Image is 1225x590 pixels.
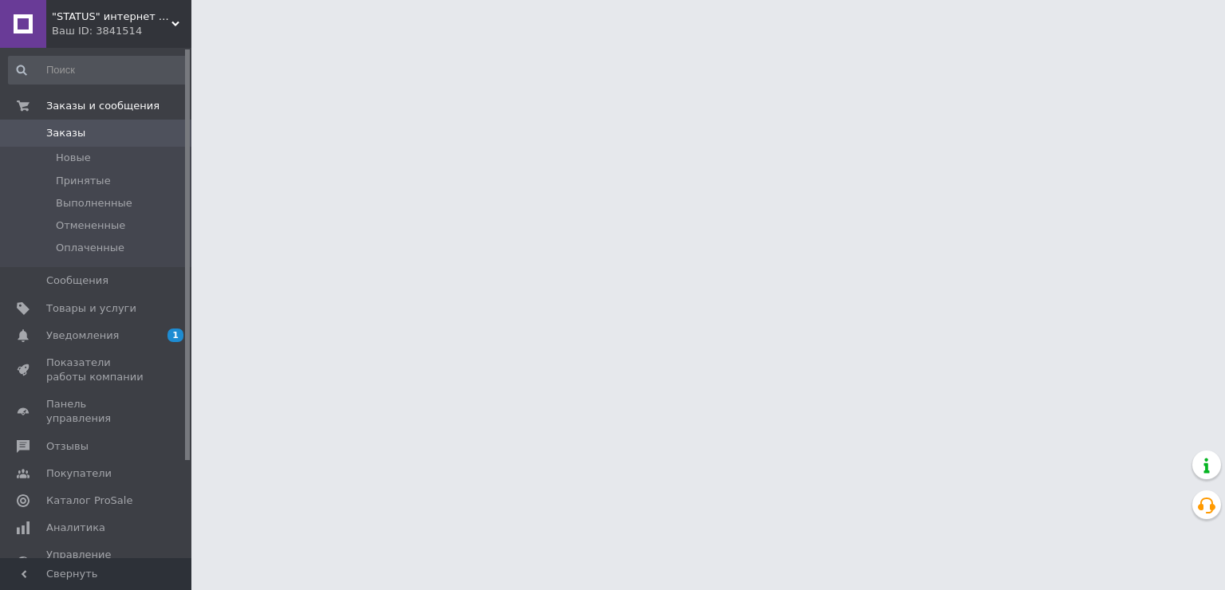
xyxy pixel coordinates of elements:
span: Оплаченные [56,241,124,255]
span: Товары и услуги [46,301,136,316]
span: Заказы и сообщения [46,99,160,113]
span: "STATUS" интернет магазин мужской и женской обуви [52,10,171,24]
span: Показатели работы компании [46,356,148,384]
span: Каталог ProSale [46,494,132,508]
span: Отмененные [56,218,125,233]
span: Новые [56,151,91,165]
input: Поиск [8,56,188,85]
span: Управление сайтом [46,548,148,576]
span: Отзывы [46,439,89,454]
span: Уведомления [46,328,119,343]
span: Покупатели [46,466,112,481]
span: Сообщения [46,273,108,288]
span: Аналитика [46,521,105,535]
span: 1 [167,328,183,342]
span: Панель управления [46,397,148,426]
div: Ваш ID: 3841514 [52,24,191,38]
span: Заказы [46,126,85,140]
span: Принятые [56,174,111,188]
span: Выполненные [56,196,132,210]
